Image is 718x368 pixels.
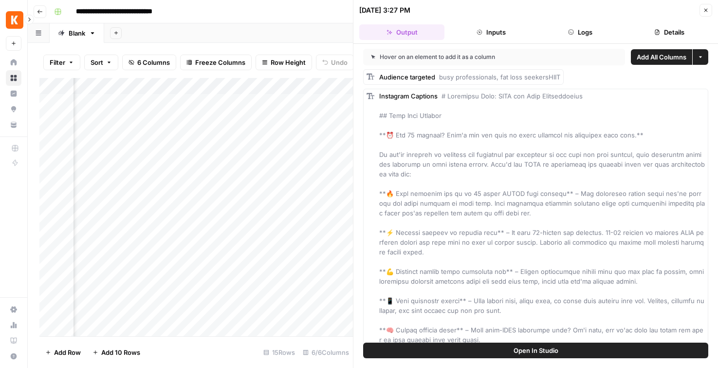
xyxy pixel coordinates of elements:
[137,58,170,67] span: 6 Columns
[39,345,87,360] button: Add Row
[84,55,118,70] button: Sort
[91,58,103,67] span: Sort
[439,73,560,81] span: busy professionals, fat loss seekersHIIT
[363,343,708,358] button: Open In Studio
[259,345,299,360] div: 15 Rows
[87,345,146,360] button: Add 10 Rows
[371,53,556,61] div: Hover on an element to add it as a column
[6,70,21,86] a: Browse
[379,92,438,100] span: Instagram Captions
[514,346,558,355] span: Open In Studio
[631,49,692,65] button: Add All Columns
[271,58,306,67] span: Row Height
[6,55,21,70] a: Home
[54,348,81,357] span: Add Row
[299,345,353,360] div: 6/6 Columns
[180,55,252,70] button: Freeze Columns
[195,58,245,67] span: Freeze Columns
[69,28,85,38] div: Blank
[331,58,348,67] span: Undo
[50,58,65,67] span: Filter
[6,8,21,32] button: Workspace: Kayak
[6,11,23,29] img: Kayak Logo
[538,24,623,40] button: Logs
[6,86,21,101] a: Insights
[50,23,104,43] a: Blank
[6,333,21,349] a: Learning Hub
[6,117,21,133] a: Your Data
[6,317,21,333] a: Usage
[359,24,444,40] button: Output
[627,24,712,40] button: Details
[256,55,312,70] button: Row Height
[6,349,21,364] button: Help + Support
[6,101,21,117] a: Opportunities
[359,5,410,15] div: [DATE] 3:27 PM
[6,302,21,317] a: Settings
[448,24,534,40] button: Inputs
[637,52,686,62] span: Add All Columns
[101,348,140,357] span: Add 10 Rows
[122,55,176,70] button: 6 Columns
[379,73,435,81] span: Audience targeted
[43,55,80,70] button: Filter
[316,55,354,70] button: Undo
